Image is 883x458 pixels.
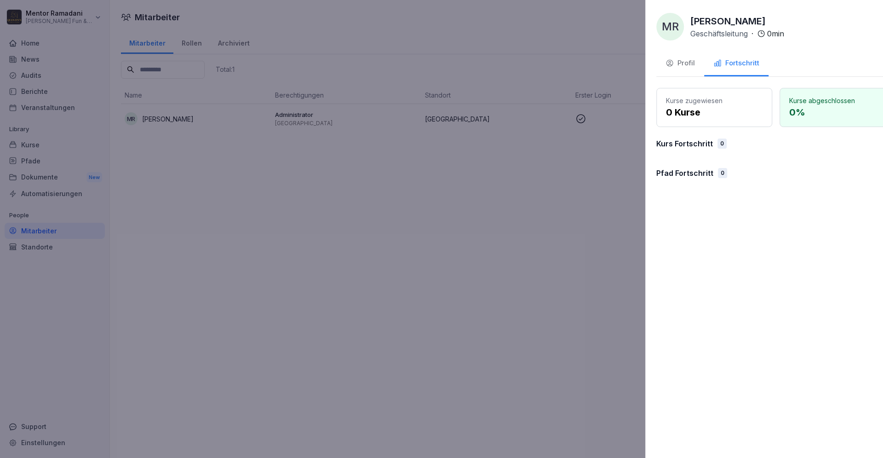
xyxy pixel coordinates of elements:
p: [PERSON_NAME] [690,14,766,28]
p: Pfad Fortschritt [656,168,713,179]
div: Fortschritt [713,58,759,69]
p: Kurse zugewiesen [666,96,763,105]
div: 0 [717,139,727,149]
p: 0 Kurse [666,105,763,119]
p: 0 min [767,28,784,39]
div: · [690,28,784,39]
button: Fortschritt [704,52,768,76]
p: Geschäftsleitung [690,28,748,39]
div: 0 [718,168,727,178]
p: Kurs Fortschritt [656,138,713,149]
div: Profil [665,58,695,69]
div: MR [656,13,684,41]
button: Profil [656,52,704,76]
